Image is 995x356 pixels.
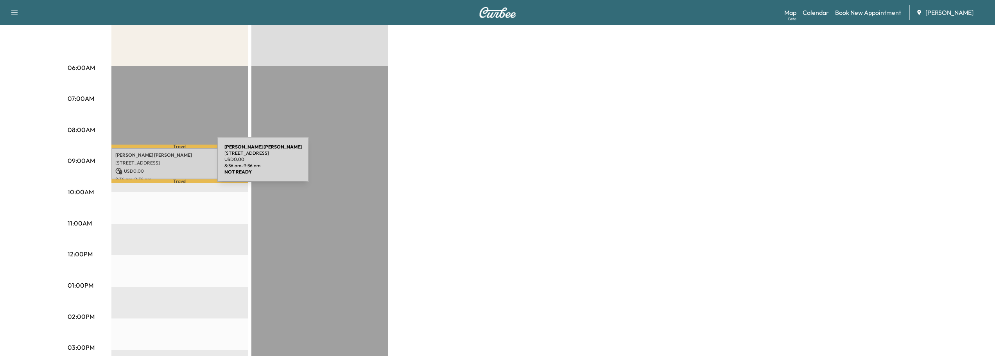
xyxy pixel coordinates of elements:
[68,63,95,72] p: 06:00AM
[925,8,973,17] span: [PERSON_NAME]
[68,281,93,290] p: 01:00PM
[803,8,829,17] a: Calendar
[68,249,93,259] p: 12:00PM
[68,187,94,197] p: 10:00AM
[788,16,796,22] div: Beta
[224,144,302,150] b: [PERSON_NAME] [PERSON_NAME]
[224,163,302,169] p: 8:36 am - 9:36 am
[68,343,95,352] p: 03:00PM
[115,176,244,182] p: 8:36 am - 9:36 am
[68,156,95,165] p: 09:00AM
[224,169,252,175] b: NOT READY
[68,218,92,228] p: 11:00AM
[111,179,248,183] p: Travel
[111,145,248,148] p: Travel
[68,94,94,103] p: 07:00AM
[115,152,244,158] p: [PERSON_NAME] [PERSON_NAME]
[224,150,302,156] p: [STREET_ADDRESS]
[835,8,901,17] a: Book New Appointment
[68,125,95,134] p: 08:00AM
[115,160,244,166] p: [STREET_ADDRESS]
[224,156,302,163] p: USD 0.00
[115,168,244,175] p: USD 0.00
[784,8,796,17] a: MapBeta
[479,7,516,18] img: Curbee Logo
[68,312,95,321] p: 02:00PM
